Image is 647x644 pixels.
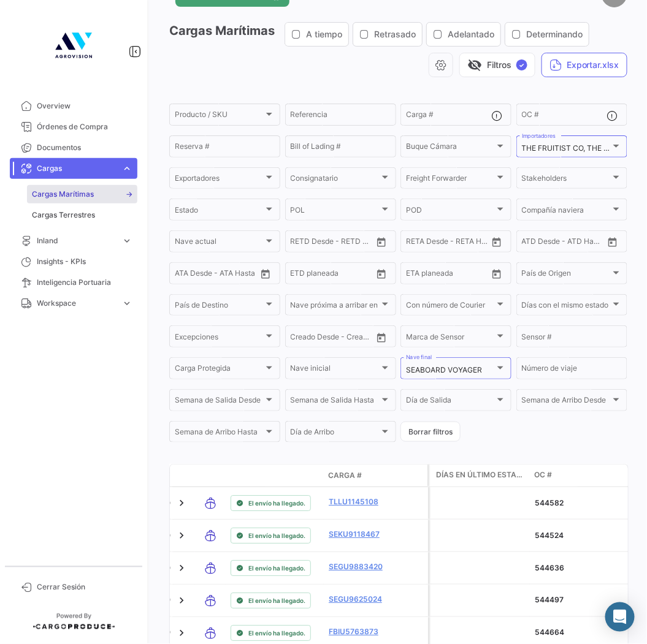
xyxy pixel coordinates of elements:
[248,563,305,573] span: El envío ha llegado.
[248,531,305,540] span: El envío ha llegado.
[37,256,132,267] span: Insights - KPIs
[291,335,326,343] input: Creado Desde
[323,465,397,486] datatable-header-cell: Carga #
[516,59,527,70] span: ✓
[37,298,117,309] span: Workspace
[505,23,589,46] button: Determinando
[522,303,611,311] span: Días con el mismo estado
[175,112,264,121] span: Producto / SKU
[372,265,391,283] button: Open calendar
[175,207,264,216] span: Estado
[565,239,603,248] input: ATD Hasta
[605,602,635,632] div: Abrir Intercom Messenger
[372,233,391,251] button: Open calendar
[522,271,611,279] span: País de Origen
[522,207,611,216] span: Compañía naviera
[406,271,428,279] input: Desde
[406,144,495,153] span: Buque Cámara
[372,328,391,347] button: Open calendar
[32,210,95,221] span: Cargas Terrestres
[175,398,264,406] span: Semana de Salida Desde
[406,207,495,216] span: POD
[225,471,323,480] datatable-header-cell: Estado de Envio
[328,470,362,481] span: Carga #
[291,271,313,279] input: Desde
[256,265,275,283] button: Open calendar
[248,628,305,638] span: El envío ha llegado.
[448,28,494,40] span: Adelantado
[321,271,360,279] input: Hasta
[542,53,627,77] button: Exportar.xlsx
[427,23,500,46] button: Adelantado
[121,298,132,309] span: expand_more
[431,464,529,487] datatable-header-cell: Días en último estado
[406,239,428,248] input: Desde
[488,265,506,283] button: Open calendar
[37,582,132,593] span: Cerrar Sesión
[329,496,392,507] a: TLLU1145108
[436,469,524,480] span: Días en último estado
[175,430,264,438] span: Semana de Arribo Hasta
[329,626,392,637] a: FBIU5763873
[406,176,495,184] span: Freight Forwarder
[406,303,495,311] span: Con número de Courier
[37,100,132,112] span: Overview
[248,596,305,605] span: El envío ha llegado.
[603,233,622,251] button: Open calendar
[175,335,264,343] span: Excepciones
[285,23,348,46] button: A tiempo
[406,398,495,406] span: Día de Salida
[291,176,380,184] span: Consignatario
[522,398,611,406] span: Semana de Arribo Desde
[175,497,188,509] a: Expand/Collapse Row
[32,189,94,200] span: Cargas Marítimas
[334,335,372,343] input: Creado Hasta
[321,239,360,248] input: Hasta
[291,207,380,216] span: POL
[121,235,132,246] span: expand_more
[175,176,264,184] span: Exportadores
[526,28,583,40] span: Determinando
[291,398,380,406] span: Semana de Salida Hasta
[175,529,188,542] a: Expand/Collapse Row
[10,272,137,293] a: Inteligencia Portuaria
[291,366,380,374] span: Nave inicial
[329,561,392,572] a: SEGU9883420
[121,163,132,174] span: expand_more
[218,271,257,279] input: ATA Hasta
[37,163,117,174] span: Cargas
[27,185,137,203] a: Cargas Marítimas
[467,58,482,72] span: visibility_off
[175,366,264,374] span: Carga Protegida
[37,277,132,288] span: Inteligencia Portuaria
[329,594,392,605] a: SEGU9625024
[175,239,264,248] span: Nave actual
[329,529,392,540] a: SEKU9118467
[10,116,137,137] a: Órdenes de Compra
[169,22,593,47] h3: Cargas Marítimas
[406,335,495,343] span: Marca de Sensor
[291,239,313,248] input: Desde
[522,176,611,184] span: Stakeholders
[175,594,188,607] a: Expand/Collapse Row
[37,121,132,132] span: Órdenes de Compra
[374,28,416,40] span: Retrasado
[291,430,380,438] span: Día de Arribo
[175,627,188,639] a: Expand/Collapse Row
[488,233,506,251] button: Open calendar
[175,303,264,311] span: País de Destino
[248,498,305,508] span: El envío ha llegado.
[175,271,210,279] input: ATA Desde
[194,471,225,480] datatable-header-cell: Modo de Transporte
[10,96,137,116] a: Overview
[353,23,422,46] button: Retrasado
[437,239,475,248] input: Hasta
[10,251,137,272] a: Insights - KPIs
[37,142,132,153] span: Documentos
[397,471,427,480] datatable-header-cell: Póliza
[43,15,104,76] img: 4b7f8542-3a82-4138-a362-aafd166d3a59.jpg
[291,303,380,311] span: Nave próxima a arribar en
[10,137,137,158] a: Documentos
[306,28,342,40] span: A tiempo
[522,239,557,248] input: ATD Desde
